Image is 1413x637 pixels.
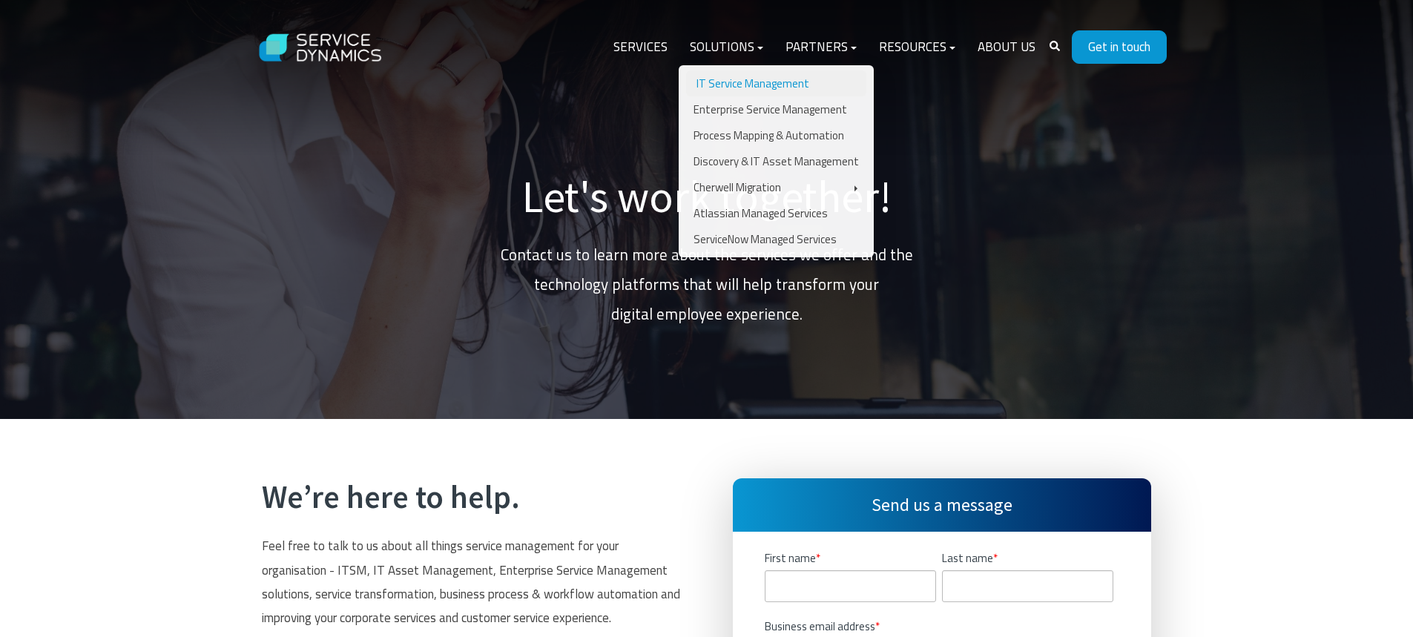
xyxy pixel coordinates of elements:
a: About Us [966,30,1047,65]
a: ServiceNow Managed Services [686,226,866,252]
a: Process Mapping & Automation [686,122,866,148]
a: Atlassian Managed Services [686,200,866,226]
span: First name [765,549,816,567]
p: Feel free to talk to us about all things service management for your organisation - ITSM, IT Asse... [262,534,680,630]
span: Last name [942,549,993,567]
a: Enterprise Service Management [686,96,866,122]
div: Navigation Menu [602,30,1047,65]
a: Resources [868,30,966,65]
a: Cherwell Migration [686,174,866,200]
a: Get in touch [1072,30,1167,64]
h3: Send us a message [733,478,1151,532]
a: Discovery & IT Asset Management [686,148,866,174]
img: Service Dynamics Logo - White [247,19,395,76]
a: Solutions [679,30,774,65]
a: Partners [774,30,868,65]
p: Contact us to learn more about the services we offer and the technology platforms that will help ... [481,240,933,359]
a: IT Service Management [686,70,866,96]
h1: Let's work together! [481,170,933,223]
span: Business email address [765,618,875,635]
a: Services [602,30,679,65]
h2: We’re here to help. [262,478,680,517]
